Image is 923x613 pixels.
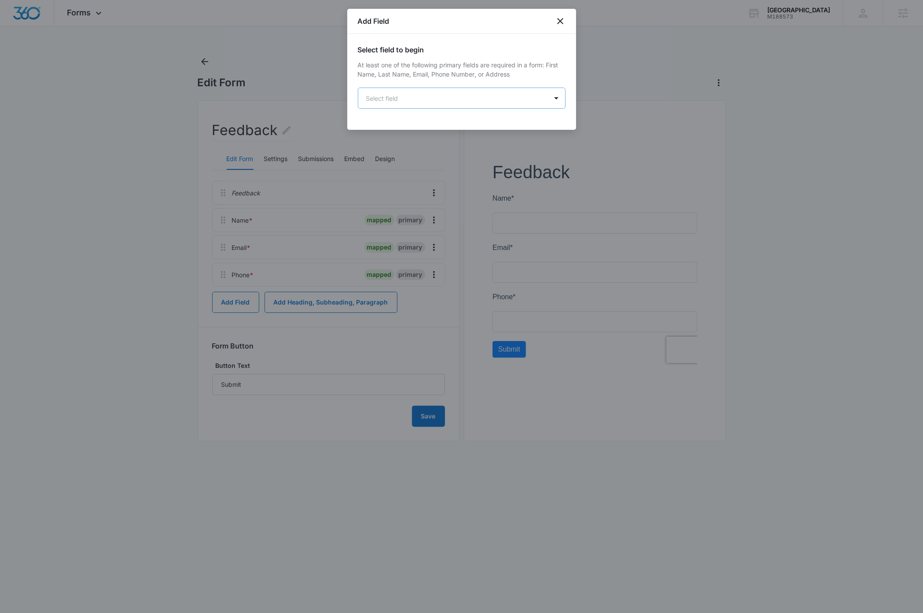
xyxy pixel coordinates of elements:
[174,175,287,202] iframe: reCAPTCHA
[358,60,566,79] p: At least one of the following primary fields are required in a form: First Name, Last Name, Email...
[358,16,390,26] h1: Add Field
[6,184,28,191] span: Submit
[555,16,566,26] button: close
[358,44,566,55] h3: Select field to begin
